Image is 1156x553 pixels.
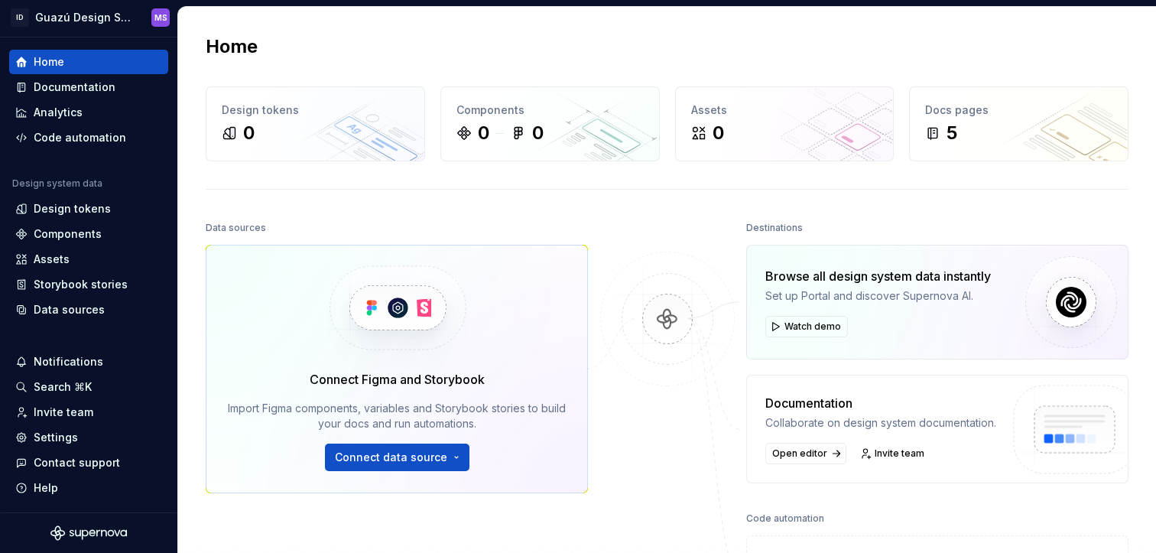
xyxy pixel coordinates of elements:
[9,197,168,221] a: Design tokens
[9,247,168,272] a: Assets
[206,34,258,59] h2: Home
[50,525,127,541] svg: Supernova Logo
[34,252,70,267] div: Assets
[765,288,991,304] div: Set up Portal and discover Supernova AI.
[34,354,103,369] div: Notifications
[222,102,409,118] div: Design tokens
[675,86,895,161] a: Assets0
[9,298,168,322] a: Data sources
[34,455,120,470] div: Contact support
[765,267,991,285] div: Browse all design system data instantly
[34,302,105,317] div: Data sources
[440,86,660,161] a: Components00
[228,401,566,431] div: Import Figma components, variables and Storybook stories to build your docs and run automations.
[947,121,957,145] div: 5
[335,450,447,465] span: Connect data source
[34,480,58,496] div: Help
[9,375,168,399] button: Search ⌘K
[310,370,485,389] div: Connect Figma and Storybook
[34,54,64,70] div: Home
[11,8,29,27] div: ID
[765,316,848,337] button: Watch demo
[9,425,168,450] a: Settings
[765,415,996,431] div: Collaborate on design system documentation.
[206,217,266,239] div: Data sources
[9,350,168,374] button: Notifications
[875,447,924,460] span: Invite team
[765,394,996,412] div: Documentation
[243,121,255,145] div: 0
[12,177,102,190] div: Design system data
[34,379,92,395] div: Search ⌘K
[746,508,824,529] div: Code automation
[746,217,803,239] div: Destinations
[9,50,168,74] a: Home
[9,100,168,125] a: Analytics
[3,1,174,34] button: IDGuazú Design SystemMS
[9,476,168,500] button: Help
[478,121,489,145] div: 0
[34,430,78,445] div: Settings
[34,277,128,292] div: Storybook stories
[691,102,878,118] div: Assets
[9,75,168,99] a: Documentation
[9,451,168,475] button: Contact support
[925,102,1112,118] div: Docs pages
[765,443,846,464] a: Open editor
[856,443,931,464] a: Invite team
[34,80,115,95] div: Documentation
[456,102,644,118] div: Components
[9,125,168,150] a: Code automation
[34,405,93,420] div: Invite team
[772,447,827,460] span: Open editor
[206,86,425,161] a: Design tokens0
[34,226,102,242] div: Components
[154,11,167,24] div: MS
[713,121,724,145] div: 0
[9,400,168,425] a: Invite team
[9,222,168,246] a: Components
[34,105,83,120] div: Analytics
[34,201,111,216] div: Design tokens
[532,121,544,145] div: 0
[34,130,126,145] div: Code automation
[784,320,841,333] span: Watch demo
[325,444,469,471] button: Connect data source
[35,10,133,25] div: Guazú Design System
[9,272,168,297] a: Storybook stories
[909,86,1128,161] a: Docs pages5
